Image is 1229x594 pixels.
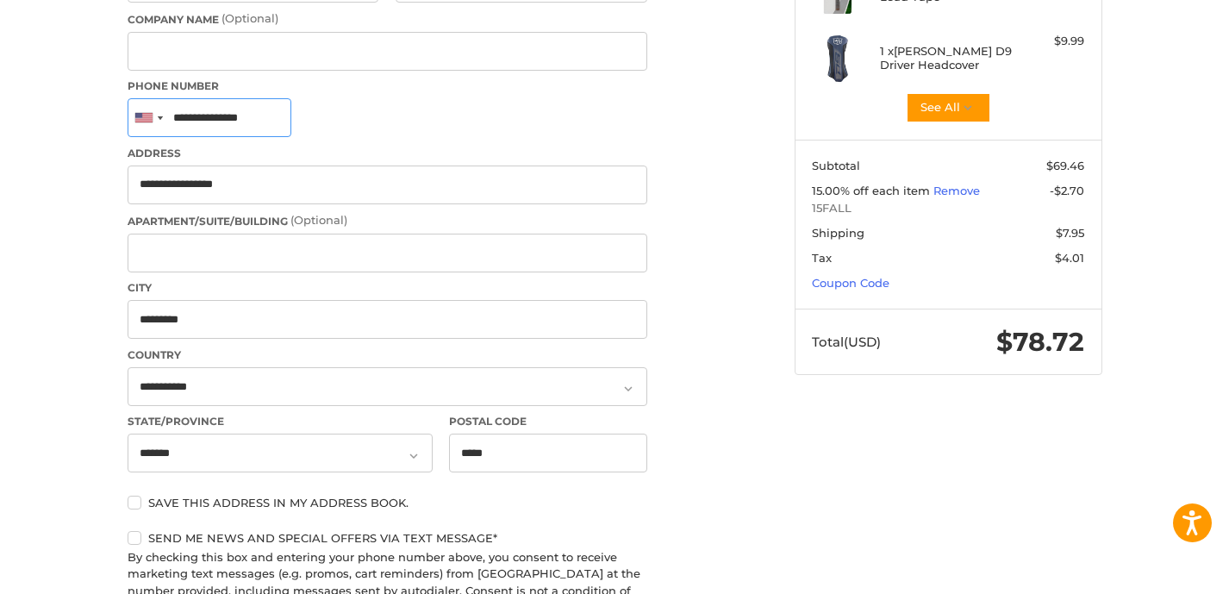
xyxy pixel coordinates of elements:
[128,531,647,545] label: Send me news and special offers via text message*
[449,414,647,429] label: Postal Code
[1016,33,1084,50] div: $9.99
[996,326,1084,358] span: $78.72
[128,496,647,510] label: Save this address in my address book.
[128,347,647,363] label: Country
[906,92,991,123] button: See All
[128,146,647,161] label: Address
[933,184,980,197] a: Remove
[1056,226,1084,240] span: $7.95
[128,99,168,136] div: United States: +1
[290,213,347,227] small: (Optional)
[1046,159,1084,172] span: $69.46
[812,251,832,265] span: Tax
[128,78,647,94] label: Phone Number
[128,280,647,296] label: City
[880,44,1012,72] h4: 1 x [PERSON_NAME] D9 Driver Headcover
[812,200,1084,217] span: 15FALL
[812,159,860,172] span: Subtotal
[1055,251,1084,265] span: $4.01
[128,212,647,229] label: Apartment/Suite/Building
[1050,184,1084,197] span: -$2.70
[812,184,933,197] span: 15.00% off each item
[812,226,864,240] span: Shipping
[128,10,647,28] label: Company Name
[221,11,278,25] small: (Optional)
[128,414,433,429] label: State/Province
[812,276,889,290] a: Coupon Code
[812,334,881,350] span: Total (USD)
